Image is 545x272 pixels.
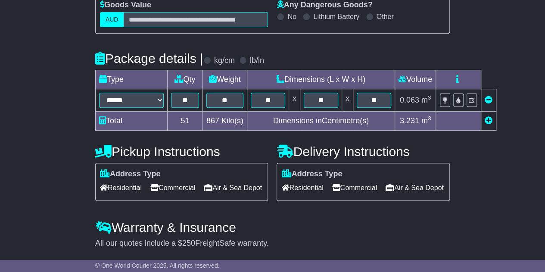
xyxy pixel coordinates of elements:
[202,70,247,89] td: Weight
[95,70,167,89] td: Type
[395,70,436,89] td: Volume
[100,12,124,27] label: AUD
[277,0,372,10] label: Any Dangerous Goods?
[100,0,151,10] label: Goods Value
[250,56,264,66] label: lb/in
[100,181,142,194] span: Residential
[485,116,492,125] a: Add new item
[277,144,450,159] h4: Delivery Instructions
[95,220,450,234] h4: Warranty & Insurance
[95,51,203,66] h4: Package details |
[287,13,296,21] label: No
[167,70,202,89] td: Qty
[247,70,395,89] td: Dimensions (L x W x H)
[400,116,419,125] span: 3.231
[342,89,353,112] td: x
[377,13,394,21] label: Other
[400,96,419,104] span: 0.063
[428,115,431,122] sup: 3
[332,181,377,194] span: Commercial
[428,94,431,101] sup: 3
[421,96,431,104] span: m
[289,89,300,112] td: x
[386,181,444,194] span: Air & Sea Depot
[182,239,195,247] span: 250
[202,112,247,131] td: Kilo(s)
[95,144,268,159] h4: Pickup Instructions
[95,262,220,269] span: © One World Courier 2025. All rights reserved.
[150,181,195,194] span: Commercial
[206,116,219,125] span: 867
[421,116,431,125] span: m
[485,96,492,104] a: Remove this item
[281,169,342,179] label: Address Type
[95,112,167,131] td: Total
[313,13,359,21] label: Lithium Battery
[247,112,395,131] td: Dimensions in Centimetre(s)
[214,56,235,66] label: kg/cm
[100,169,161,179] label: Address Type
[204,181,262,194] span: Air & Sea Depot
[95,239,450,248] div: All our quotes include a $ FreightSafe warranty.
[167,112,202,131] td: 51
[281,181,323,194] span: Residential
